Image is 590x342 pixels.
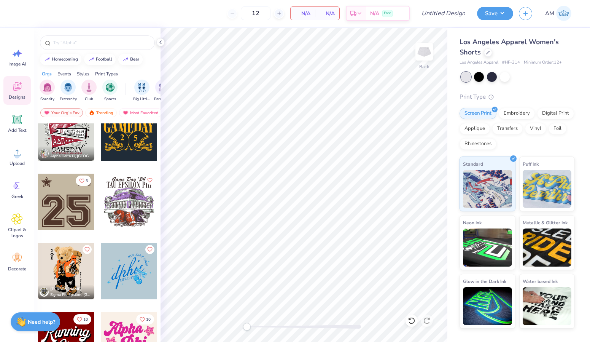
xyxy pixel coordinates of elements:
img: most_fav.gif [44,110,50,115]
input: Try "Alpha" [52,39,150,46]
img: Sports Image [106,83,115,92]
span: Standard [463,160,483,168]
div: Accessibility label [243,323,251,331]
span: 10 [83,318,88,321]
span: Los Angeles Apparel Women's Shorts [460,37,559,57]
span: Add Text [8,127,26,133]
img: Puff Ink [523,170,572,208]
button: Like [136,314,154,324]
span: 10 [146,318,151,321]
span: N/A [370,10,379,18]
span: Minimum Order: 12 + [524,59,562,66]
div: Most Favorited [119,108,162,117]
img: trending.gif [89,110,95,115]
span: Upload [10,160,25,166]
div: filter for Big Little Reveal [133,80,151,102]
img: Fraternity Image [64,83,72,92]
button: filter button [40,80,55,102]
span: Fraternity [60,96,77,102]
div: filter for Club [81,80,97,102]
img: Sorority Image [43,83,52,92]
div: Rhinestones [460,138,496,150]
span: Club [85,96,93,102]
button: filter button [60,80,77,102]
img: trend_line.gif [122,57,129,62]
div: Orgs [42,70,52,77]
span: Free [384,11,391,16]
div: Transfers [492,123,523,134]
img: Glow in the Dark Ink [463,287,512,325]
span: Puff Ink [523,160,539,168]
span: AM [545,9,554,18]
button: filter button [154,80,172,102]
button: bear [118,54,143,65]
div: Print Types [95,70,118,77]
button: Like [76,176,91,186]
span: N/A [320,10,335,18]
img: Ava Moscicki [556,6,571,21]
span: Clipart & logos [5,227,30,239]
img: Parent's Weekend Image [159,83,167,92]
div: Screen Print [460,108,496,119]
span: Glow in the Dark Ink [463,277,506,285]
span: # HF-314 [502,59,520,66]
span: Sports [104,96,116,102]
div: Foil [549,123,566,134]
span: Alpha Delta Pi, [GEOGRAPHIC_DATA][US_STATE] at [GEOGRAPHIC_DATA] [50,153,91,159]
img: most_fav.gif [122,110,129,115]
div: Applique [460,123,490,134]
input: Untitled Design [415,6,471,21]
div: Embroidery [499,108,535,119]
img: Club Image [85,83,93,92]
img: trend_line.gif [88,57,94,62]
span: Image AI [8,61,26,67]
span: Decorate [8,266,26,272]
div: Trending [85,108,117,117]
button: filter button [102,80,118,102]
span: Big Little Reveal [133,96,151,102]
div: football [96,57,112,61]
input: – – [241,6,270,20]
button: homecoming [40,54,81,65]
button: Like [145,176,154,185]
span: Neon Ink [463,219,482,227]
img: Water based Ink [523,287,572,325]
div: Styles [77,70,89,77]
div: Digital Print [537,108,574,119]
span: Parent's Weekend [154,96,172,102]
span: Water based Ink [523,277,558,285]
span: Sigma Phi Epsilon, [GEOGRAPHIC_DATA][US_STATE] [50,292,91,298]
span: 5 [86,179,88,183]
button: Save [477,7,513,20]
div: Print Type [460,93,575,101]
button: Like [73,314,91,324]
img: Neon Ink [463,229,512,267]
div: Events [57,70,71,77]
button: Like [83,245,92,254]
button: filter button [133,80,151,102]
strong: Need help? [28,318,55,326]
span: N/A [295,10,310,18]
img: Metallic & Glitter Ink [523,229,572,267]
div: homecoming [52,57,78,61]
span: Greek [11,193,23,200]
div: filter for Sports [102,80,118,102]
div: filter for Fraternity [60,80,77,102]
span: Designs [9,94,25,100]
button: football [84,54,116,65]
button: Like [145,245,154,254]
span: [PERSON_NAME] [50,286,82,292]
span: [PERSON_NAME] [50,148,82,153]
button: filter button [81,80,97,102]
div: Your Org's Fav [40,108,83,117]
div: Vinyl [525,123,546,134]
span: Sorority [40,96,54,102]
div: filter for Parent's Weekend [154,80,172,102]
div: bear [130,57,139,61]
span: Los Angeles Apparel [460,59,498,66]
div: filter for Sorority [40,80,55,102]
img: Back [417,44,432,59]
a: AM [542,6,575,21]
span: Metallic & Glitter Ink [523,219,568,227]
img: Standard [463,170,512,208]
